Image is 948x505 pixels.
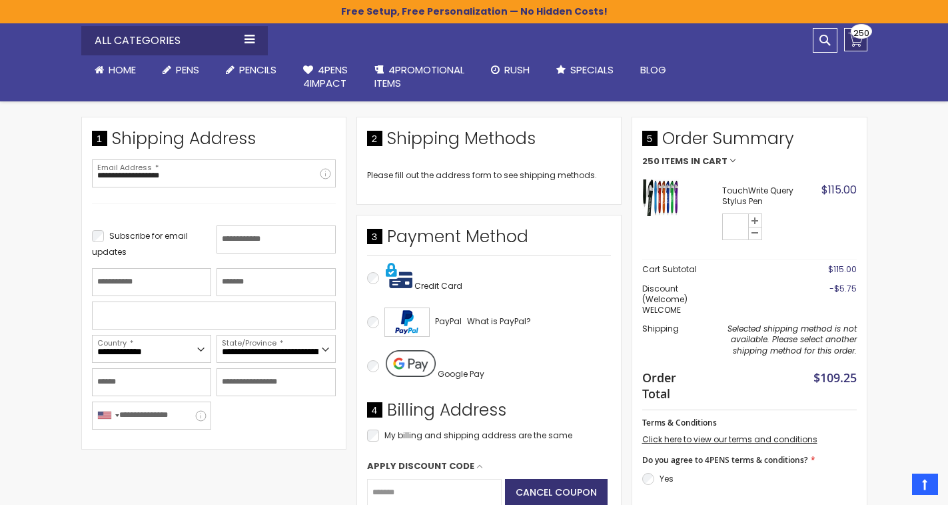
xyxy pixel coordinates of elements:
[642,179,679,216] img: TouchWrite Query Stylus Pen-Assorted
[642,454,807,466] span: Do you agree to 4PENS terms & conditions?
[81,55,149,85] a: Home
[727,323,857,356] span: Selected shipping method is not available. Please select another shipping method for this order.
[213,55,290,85] a: Pencils
[384,308,430,337] img: Acceptance Mark
[386,350,436,377] img: Pay with Google Pay
[93,402,123,429] div: United States: +1
[290,55,361,99] a: 4Pens4impact
[386,262,412,289] img: Pay with credit card
[367,225,611,255] div: Payment Method
[92,127,336,157] div: Shipping Address
[504,63,530,77] span: Rush
[838,469,948,505] iframe: Google Customer Reviews
[414,280,462,292] span: Credit Card
[570,63,614,77] span: Specials
[642,157,660,166] span: 250
[722,185,818,207] strong: TouchWrite Query Stylus Pen
[149,55,213,85] a: Pens
[642,368,704,402] strong: Order Total
[642,323,679,334] span: Shipping
[662,157,727,166] span: Items in Cart
[478,55,543,85] a: Rush
[384,430,572,441] span: My billing and shipping address are the same
[821,182,857,197] span: $115.00
[374,63,464,90] span: 4PROMOTIONAL ITEMS
[853,27,869,39] span: 250
[642,417,717,428] span: Terms & Conditions
[642,283,688,305] span: Discount (welcome)
[367,399,611,428] div: Billing Address
[435,316,462,327] span: PayPal
[467,316,531,327] span: What is PayPal?
[642,434,817,445] a: Click here to view our terms and conditions
[176,63,199,77] span: Pens
[516,486,597,499] span: Cancel coupon
[367,127,611,157] div: Shipping Methods
[844,28,867,51] a: 250
[92,230,188,258] span: Subscribe for email updates
[438,368,484,380] span: Google Pay
[640,63,666,77] span: Blog
[642,260,710,280] th: Cart Subtotal
[627,55,680,85] a: Blog
[81,26,268,55] div: All Categories
[109,63,136,77] span: Home
[829,283,857,294] span: -$5.75
[813,370,857,386] span: $109.25
[361,55,478,99] a: 4PROMOTIONALITEMS
[642,127,857,157] span: Order Summary
[303,63,348,90] span: 4Pens 4impact
[543,55,627,85] a: Specials
[467,314,531,330] a: What is PayPal?
[239,63,276,77] span: Pencils
[367,460,474,472] span: Apply Discount Code
[367,170,611,181] div: Please fill out the address form to see shipping methods.
[660,473,674,484] label: Yes
[828,264,857,275] span: $115.00
[642,304,681,316] span: WELCOME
